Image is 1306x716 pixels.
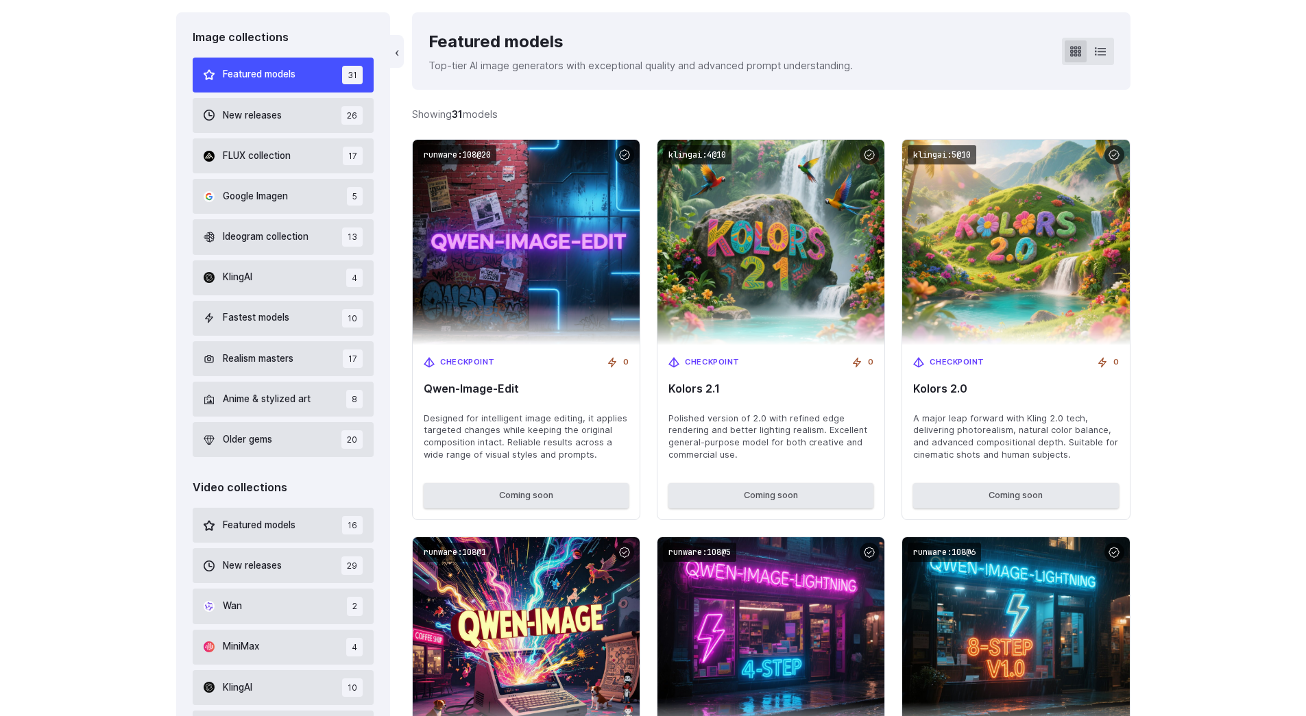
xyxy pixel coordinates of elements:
[428,58,853,73] p: Top-tier AI image generators with exceptional quality and advanced prompt understanding.
[223,351,293,367] span: Realism masters
[346,390,363,408] span: 8
[223,558,282,573] span: New releases
[440,356,495,369] span: Checkpoint
[412,106,498,122] div: Showing models
[668,483,873,508] button: Coming soon
[223,310,289,325] span: Fastest models
[193,589,374,624] button: Wan 2
[223,432,272,447] span: Older gems
[868,356,873,369] span: 0
[223,108,282,123] span: New releases
[193,548,374,583] button: New releases 29
[193,630,374,665] button: MiniMax 4
[342,516,363,534] span: 16
[223,392,311,407] span: Anime & stylized art
[193,479,374,497] div: Video collections
[424,382,629,395] span: Qwen‑Image‑Edit
[193,260,374,295] button: KlingAI 4
[668,412,873,462] span: Polished version of 2.0 with refined edge rendering and better lighting realism. Excellent genera...
[193,138,374,173] button: FLUX collection 17
[193,58,374,92] button: Featured models 31
[223,270,252,285] span: KlingAI
[390,35,404,68] button: ‹
[193,219,374,254] button: Ideogram collection 13
[346,269,363,287] span: 4
[223,680,252,695] span: KlingAI
[223,149,291,164] span: FLUX collection
[424,412,629,462] span: Designed for intelligent image editing, it applies targeted changes while keeping the original co...
[908,145,976,165] code: klingai:5@10
[193,508,374,543] button: Featured models 16
[341,430,363,449] span: 20
[347,187,363,206] span: 5
[223,230,309,245] span: Ideogram collection
[342,309,363,328] span: 10
[347,597,363,615] span: 2
[193,341,374,376] button: Realism masters 17
[913,412,1118,462] span: A major leap forward with Kling 2.0 tech, delivering photorealism, natural color balance, and adv...
[902,140,1129,346] img: Kolors 2.0
[193,301,374,336] button: Fastest models 10
[341,106,363,125] span: 26
[193,179,374,214] button: Google Imagen 5
[193,670,374,705] button: KlingAI 10
[223,67,295,82] span: Featured models
[685,356,740,369] span: Checkpoint
[913,483,1118,508] button: Coming soon
[343,349,363,368] span: 17
[342,227,363,246] span: 13
[342,66,363,84] span: 31
[930,356,984,369] span: Checkpoint
[342,678,363,697] span: 10
[223,518,295,533] span: Featured models
[413,140,640,346] img: Qwen‑Image‑Edit
[424,483,629,508] button: Coming soon
[193,29,374,47] div: Image collections
[668,382,873,395] span: Kolors 2.1
[657,140,884,346] img: Kolors 2.1
[223,189,288,204] span: Google Imagen
[346,638,363,656] span: 4
[343,147,363,165] span: 17
[341,556,363,575] span: 29
[908,543,981,563] code: runware:108@6
[623,356,629,369] span: 0
[193,422,374,457] button: Older gems 20
[418,543,492,563] code: runware:108@1
[452,108,463,120] strong: 31
[663,145,731,165] code: klingai:4@10
[1113,356,1119,369] span: 0
[913,382,1118,395] span: Kolors 2.0
[418,145,496,165] code: runware:108@20
[663,543,736,563] code: runware:108@5
[193,98,374,133] button: New releases 26
[428,29,853,55] div: Featured models
[223,639,259,654] span: MiniMax
[193,382,374,417] button: Anime & stylized art 8
[223,599,242,614] span: Wan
